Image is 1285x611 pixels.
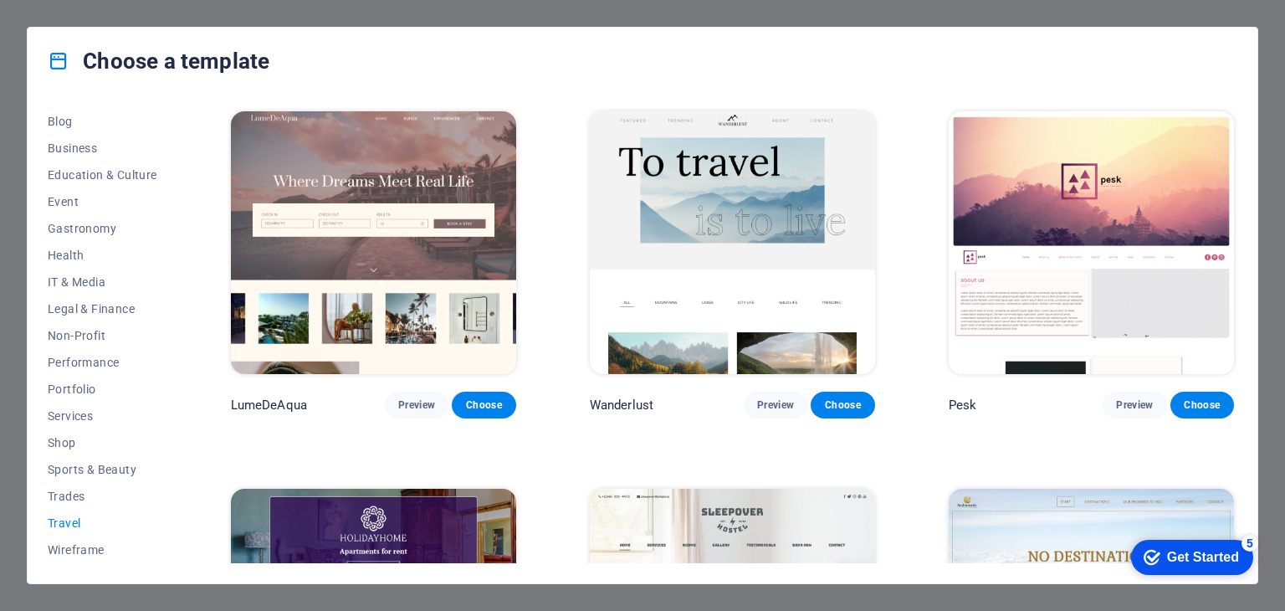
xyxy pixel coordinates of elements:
[124,3,141,20] div: 5
[48,48,269,74] h4: Choose a template
[48,269,157,295] button: IT & Media
[49,18,121,33] div: Get Started
[48,168,157,182] span: Education & Culture
[1184,398,1221,412] span: Choose
[48,222,157,235] span: Gastronomy
[590,111,875,374] img: Wanderlust
[48,409,157,423] span: Services
[48,215,157,242] button: Gastronomy
[231,111,516,374] img: LumeDeAqua
[48,383,157,396] span: Portfolio
[465,398,502,412] span: Choose
[48,349,157,376] button: Performance
[1170,392,1234,418] button: Choose
[824,398,861,412] span: Choose
[48,188,157,215] button: Event
[385,392,448,418] button: Preview
[48,302,157,316] span: Legal & Finance
[757,398,794,412] span: Preview
[48,242,157,269] button: Health
[48,537,157,563] button: Wireframe
[48,162,157,188] button: Education & Culture
[949,111,1234,374] img: Pesk
[1103,392,1166,418] button: Preview
[452,392,515,418] button: Choose
[48,135,157,162] button: Business
[744,392,807,418] button: Preview
[231,397,307,413] p: LumeDeAqua
[48,429,157,456] button: Shop
[48,456,157,483] button: Sports & Beauty
[590,397,653,413] p: Wanderlust
[1116,398,1153,412] span: Preview
[48,490,157,503] span: Trades
[398,398,435,412] span: Preview
[48,295,157,322] button: Legal & Finance
[48,249,157,262] span: Health
[811,392,874,418] button: Choose
[48,275,157,289] span: IT & Media
[48,195,157,208] span: Event
[48,516,157,530] span: Travel
[48,510,157,537] button: Travel
[48,141,157,155] span: Business
[48,329,157,342] span: Non-Profit
[13,8,136,44] div: Get Started 5 items remaining, 0% complete
[949,397,977,413] p: Pesk
[48,108,157,135] button: Blog
[48,115,157,128] span: Blog
[48,483,157,510] button: Trades
[48,463,157,476] span: Sports & Beauty
[48,436,157,449] span: Shop
[48,543,157,557] span: Wireframe
[48,356,157,369] span: Performance
[48,322,157,349] button: Non-Profit
[48,403,157,429] button: Services
[48,376,157,403] button: Portfolio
